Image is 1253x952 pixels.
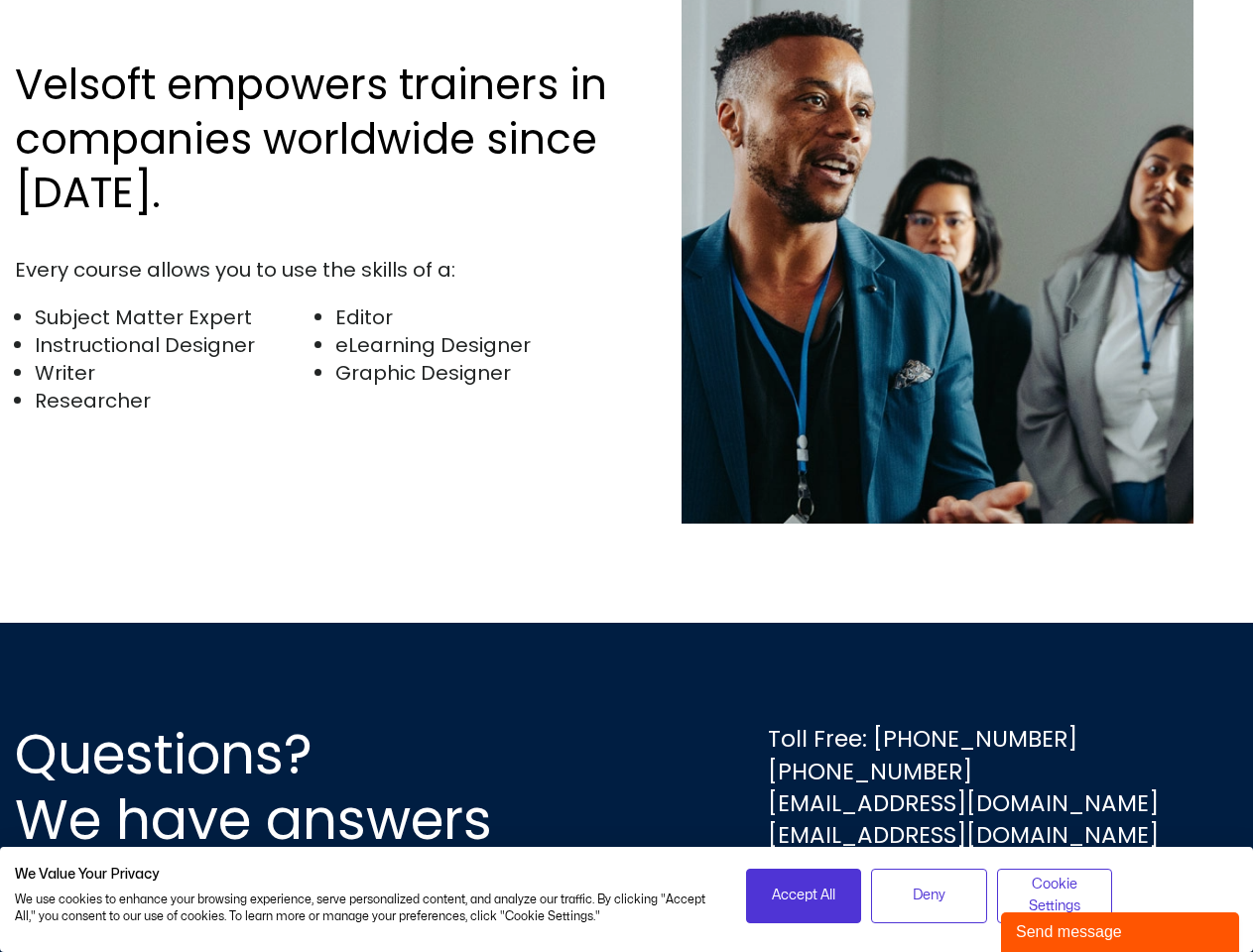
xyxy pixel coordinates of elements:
span: Deny [913,885,945,906]
li: Graphic Designer [335,359,616,387]
div: Toll Free: [PHONE_NUMBER] [PHONE_NUMBER] [EMAIL_ADDRESS][DOMAIN_NAME] [EMAIL_ADDRESS][DOMAIN_NAME] [768,723,1159,851]
span: Cookie Settings [1010,874,1100,918]
button: Adjust cookie preferences [997,869,1113,923]
h2: Velsoft empowers trainers in companies worldwide since [DATE]. [15,59,617,221]
button: Deny all cookies [871,869,987,923]
span: Accept All [772,885,835,906]
button: Accept all cookies [746,869,862,923]
li: Subject Matter Expert [35,303,315,331]
p: We use cookies to enhance your browsing experience, serve personalized content, and analyze our t... [15,892,716,925]
li: Editor [335,303,616,331]
li: Instructional Designer [35,331,315,359]
li: Writer [35,359,315,387]
div: Every course allows you to use the skills of a: [15,256,617,284]
iframe: chat widget [1001,908,1243,952]
li: eLearning Designer [335,331,616,359]
h2: We Value Your Privacy [15,866,716,884]
h2: Questions? We have answers [15,722,564,853]
li: Researcher [35,387,315,415]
